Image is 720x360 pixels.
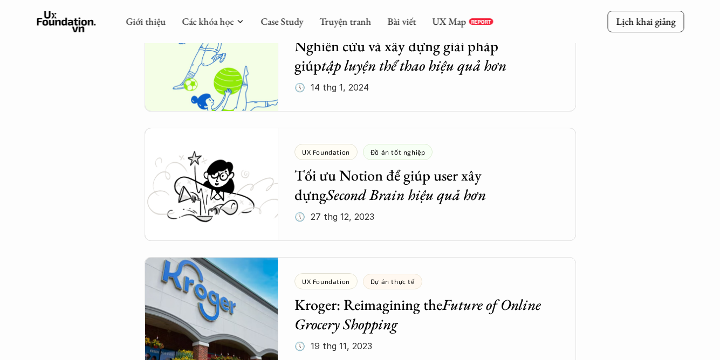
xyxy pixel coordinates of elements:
a: Case Study [260,15,303,27]
a: UX Map [432,15,466,27]
p: Lịch khai giảng [616,15,675,27]
a: Giới thiệu [126,15,166,27]
p: REPORT [471,18,491,25]
a: UX FoundationĐồ án tốt nghiệpTối ưu Notion để giúp user xây dựngSecond Brain hiệu quả hơn🕔 27 thg... [145,128,576,241]
a: Các khóa học [182,15,234,27]
a: Truyện tranh [319,15,371,27]
a: Bài viết [387,15,416,27]
a: Lịch khai giảng [607,11,684,32]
